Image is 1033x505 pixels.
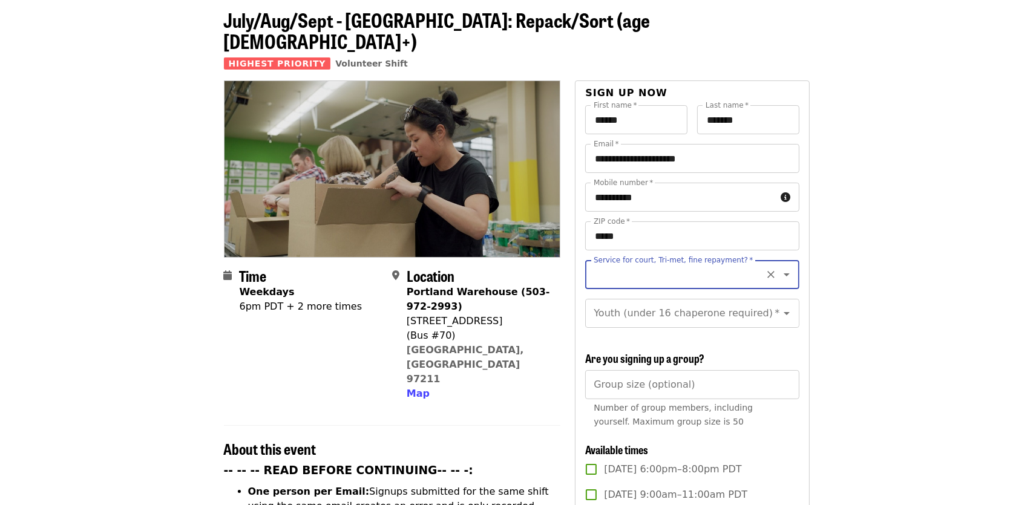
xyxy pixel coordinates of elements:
[585,183,776,212] input: Mobile number
[594,218,630,225] label: ZIP code
[407,265,454,286] span: Location
[224,438,316,459] span: About this event
[225,81,560,256] img: July/Aug/Sept - Portland: Repack/Sort (age 8+) organized by Oregon Food Bank
[224,464,473,477] strong: -- -- -- READ BEFORE CONTINUING-- -- -:
[248,486,370,497] strong: One person per Email:
[604,487,747,502] span: [DATE] 9:00am–11:00am PDT
[594,179,653,186] label: Mobile number
[240,299,362,314] div: 6pm PDT + 2 more times
[407,386,430,401] button: Map
[762,266,779,283] button: Clear
[224,57,331,70] span: Highest Priority
[240,265,267,286] span: Time
[585,350,704,366] span: Are you signing up a group?
[585,221,799,250] input: ZIP code
[706,102,749,109] label: Last name
[585,370,799,399] input: [object Object]
[407,328,551,343] div: (Bus #70)
[697,105,799,134] input: Last name
[585,144,799,173] input: Email
[594,140,619,148] label: Email
[594,102,637,109] label: First name
[781,192,791,203] i: circle-info icon
[778,266,795,283] button: Open
[585,441,648,457] span: Available times
[335,59,408,68] a: Volunteer Shift
[407,286,550,312] strong: Portland Warehouse (503-972-2993)
[392,270,399,281] i: map-marker-alt icon
[407,314,551,328] div: [STREET_ADDRESS]
[224,5,651,55] span: July/Aug/Sept - [GEOGRAPHIC_DATA]: Repack/Sort (age [DEMOGRAPHIC_DATA]+)
[224,270,232,281] i: calendar icon
[585,87,667,99] span: Sign up now
[594,403,753,426] span: Number of group members, including yourself. Maximum group size is 50
[778,305,795,322] button: Open
[594,256,753,264] label: Service for court, Tri-met, fine repayment?
[407,388,430,399] span: Map
[585,105,687,134] input: First name
[407,344,524,385] a: [GEOGRAPHIC_DATA], [GEOGRAPHIC_DATA] 97211
[240,286,295,298] strong: Weekdays
[604,462,741,477] span: [DATE] 6:00pm–8:00pm PDT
